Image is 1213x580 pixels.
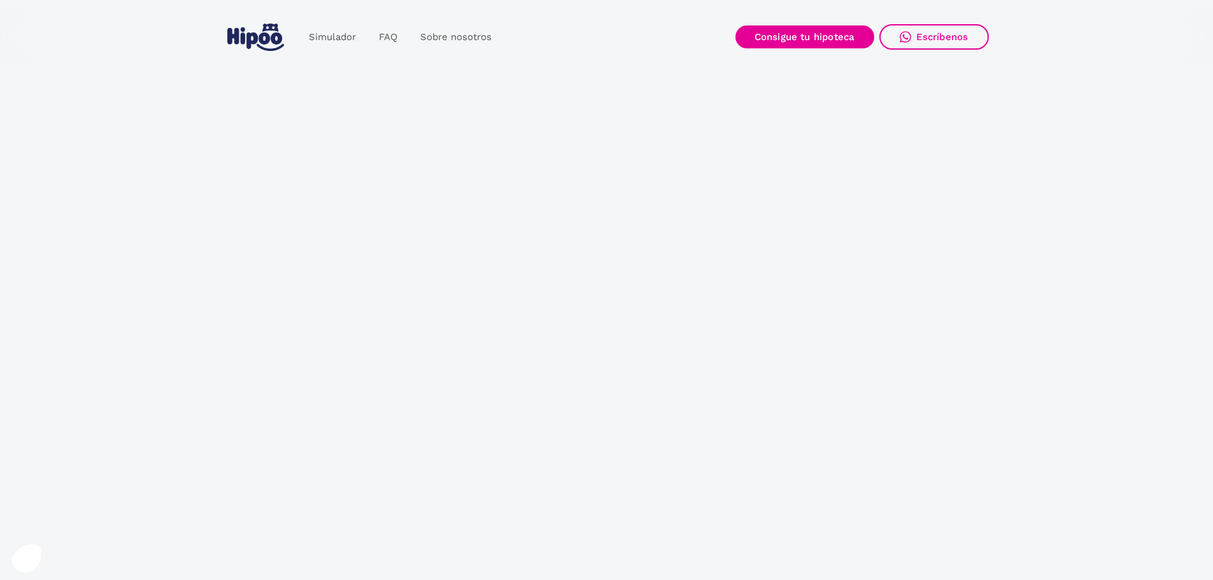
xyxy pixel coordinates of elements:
[367,25,409,50] a: FAQ
[297,25,367,50] a: Simulador
[879,24,989,50] a: Escríbenos
[916,31,968,43] div: Escríbenos
[225,18,287,56] a: home
[409,25,503,50] a: Sobre nosotros
[735,25,874,48] a: Consigue tu hipoteca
